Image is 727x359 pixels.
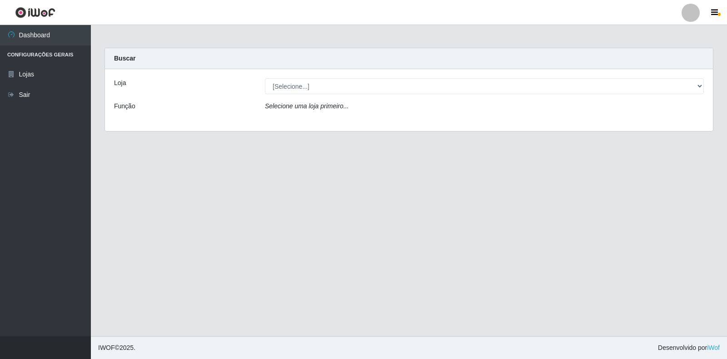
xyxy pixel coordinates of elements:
img: CoreUI Logo [15,7,55,18]
label: Loja [114,78,126,88]
i: Selecione uma loja primeiro... [265,102,349,110]
a: iWof [707,344,720,351]
span: © 2025 . [98,343,135,353]
strong: Buscar [114,55,135,62]
span: IWOF [98,344,115,351]
span: Desenvolvido por [658,343,720,353]
label: Função [114,101,135,111]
